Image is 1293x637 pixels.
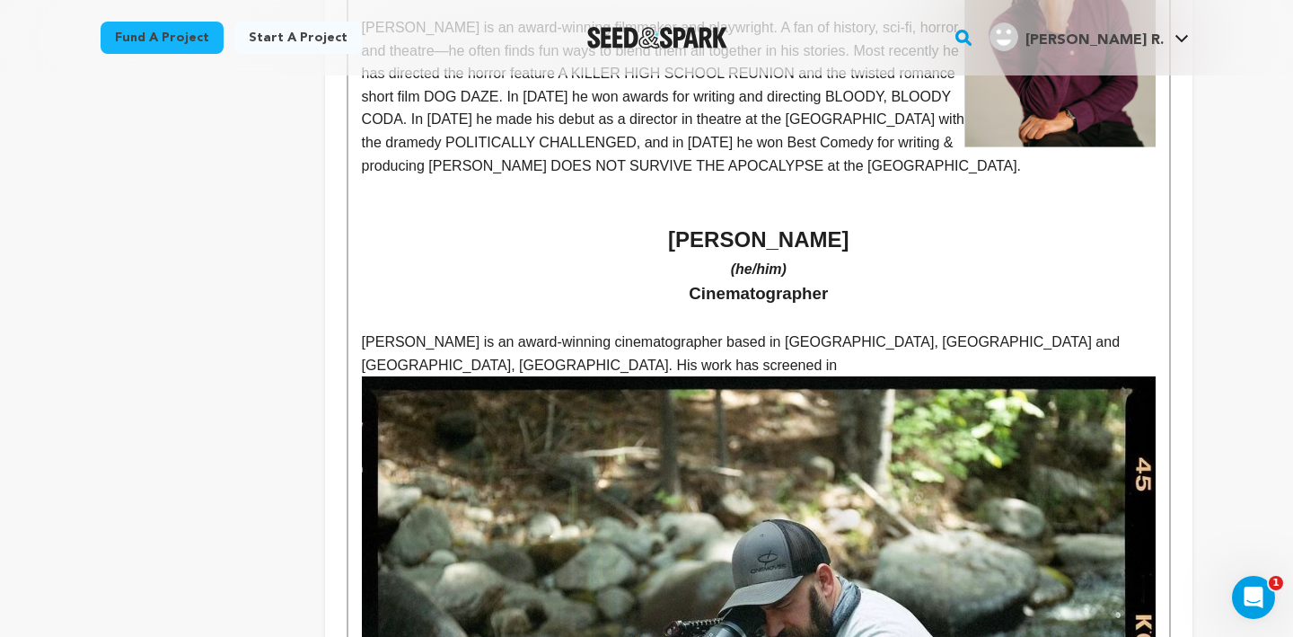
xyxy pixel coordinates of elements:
[990,22,1164,51] div: Alspach R.'s Profile
[668,227,849,252] strong: [PERSON_NAME]
[1269,576,1283,590] span: 1
[587,27,728,49] img: Seed&Spark Logo Dark Mode
[689,284,828,303] strong: Cinematographer
[587,27,728,49] a: Seed&Spark Homepage
[990,22,1018,51] img: user.png
[986,19,1192,57] span: Alspach R.'s Profile
[362,16,1156,177] p: [PERSON_NAME] is an award-winning filmmaker and playwright. A fan of history, sci-fi, horror, and...
[234,22,362,54] a: Start a project
[1025,33,1164,48] span: [PERSON_NAME] R.
[101,22,224,54] a: Fund a project
[1232,576,1275,619] iframe: Intercom live chat
[731,261,787,277] em: (he/him)
[986,19,1192,51] a: Alspach R.'s Profile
